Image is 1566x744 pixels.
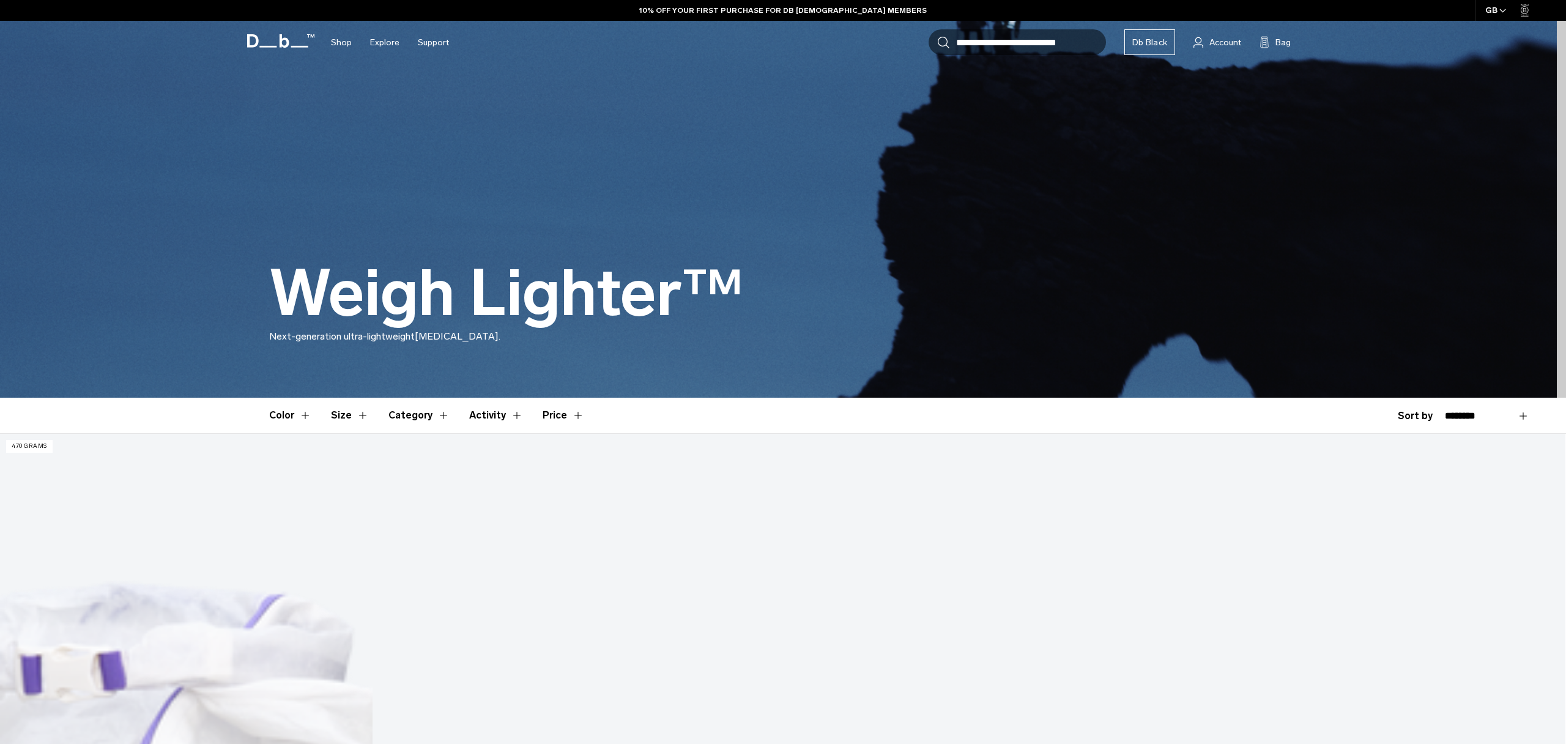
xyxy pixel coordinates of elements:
[331,398,369,433] button: Toggle Filter
[1124,29,1175,55] a: Db Black
[1209,36,1241,49] span: Account
[639,5,927,16] a: 10% OFF YOUR FIRST PURCHASE FOR DB [DEMOGRAPHIC_DATA] MEMBERS
[6,440,53,453] p: 470 grams
[269,330,415,342] span: Next-generation ultra-lightweight
[331,21,352,64] a: Shop
[415,330,500,342] span: [MEDICAL_DATA].
[388,398,450,433] button: Toggle Filter
[1193,35,1241,50] a: Account
[370,21,399,64] a: Explore
[322,21,458,64] nav: Main Navigation
[269,258,743,329] h1: Weigh Lighter™
[469,398,523,433] button: Toggle Filter
[1275,36,1291,49] span: Bag
[543,398,584,433] button: Toggle Price
[1260,35,1291,50] button: Bag
[269,398,311,433] button: Toggle Filter
[418,21,449,64] a: Support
